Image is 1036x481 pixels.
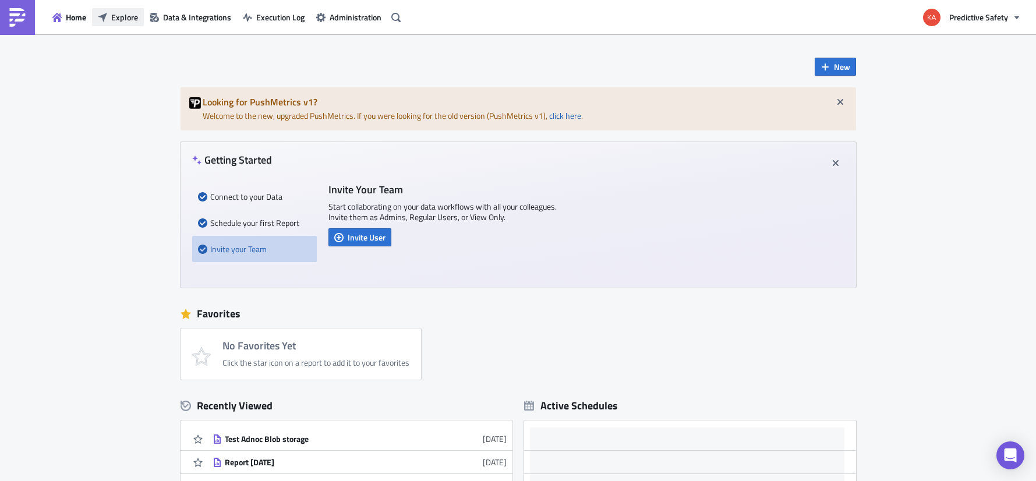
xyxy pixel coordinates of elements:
[225,457,429,468] div: Report [DATE]
[198,236,311,262] div: Invite your Team
[949,11,1008,23] span: Predictive Safety
[328,228,391,246] button: Invite User
[348,231,386,243] span: Invite User
[922,8,942,27] img: Avatar
[192,154,272,166] h4: Getting Started
[996,441,1024,469] div: Open Intercom Messenger
[328,183,561,196] h4: Invite Your Team
[916,5,1027,30] button: Predictive Safety
[198,183,311,210] div: Connect to your Data
[222,358,409,368] div: Click the star icon on a report to add it to your favorites
[834,61,850,73] span: New
[549,109,581,122] a: click here
[163,11,231,23] span: Data & Integrations
[815,58,856,76] button: New
[483,456,507,468] time: 2025-09-22T21:06:04Z
[181,397,512,415] div: Recently Viewed
[256,11,305,23] span: Execution Log
[92,8,144,26] button: Explore
[310,8,387,26] button: Administration
[237,8,310,26] button: Execution Log
[213,427,507,450] a: Test Adnoc Blob storage[DATE]
[328,201,561,222] p: Start collaborating on your data workflows with all your colleagues. Invite them as Admins, Regul...
[213,451,507,473] a: Report [DATE][DATE]
[198,210,311,236] div: Schedule your first Report
[181,305,856,323] div: Favorites
[66,11,86,23] span: Home
[181,87,856,130] div: Welcome to the new, upgraded PushMetrics. If you were looking for the old version (PushMetrics v1...
[524,399,618,412] div: Active Schedules
[225,434,429,444] div: Test Adnoc Blob storage
[47,8,92,26] button: Home
[8,8,27,27] img: PushMetrics
[483,433,507,445] time: 2025-10-06T18:33:23Z
[330,11,381,23] span: Administration
[222,340,409,352] h4: No Favorites Yet
[111,11,138,23] span: Explore
[144,8,237,26] button: Data & Integrations
[203,97,847,107] h5: Looking for PushMetrics v1?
